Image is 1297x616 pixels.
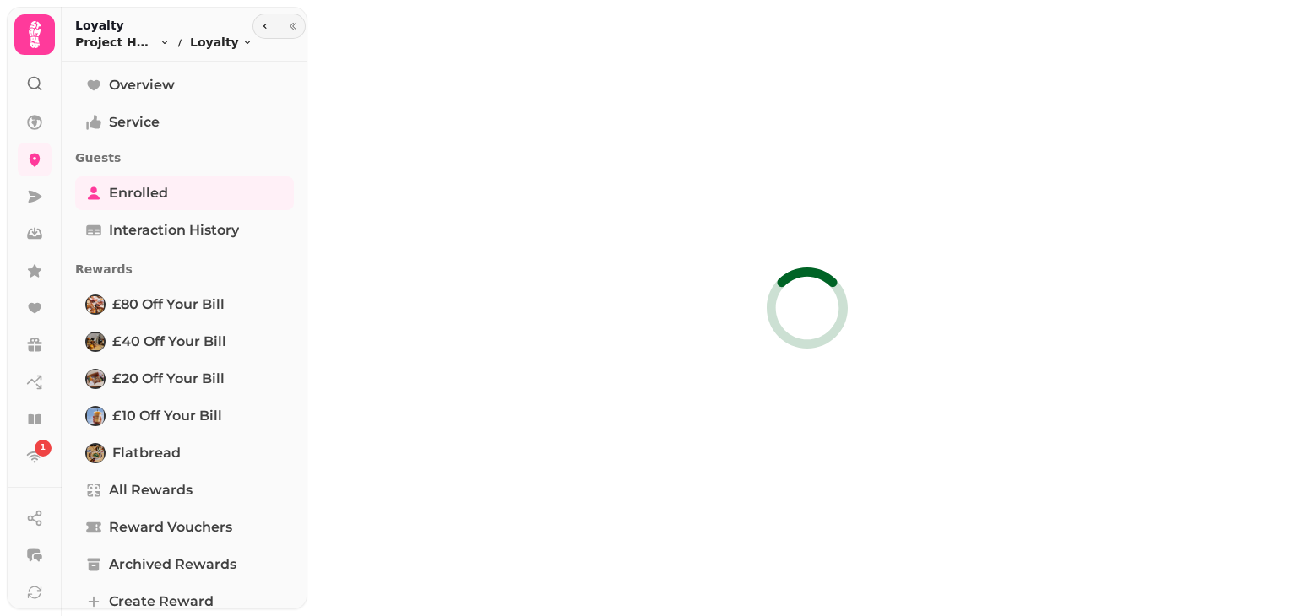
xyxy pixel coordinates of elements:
[75,143,294,173] p: Guests
[75,34,170,51] button: Project House
[75,548,294,581] a: Archived Rewards
[109,183,168,203] span: Enrolled
[112,369,225,389] span: £20 off your bill
[18,440,52,473] a: 1
[75,68,294,102] a: Overview
[75,362,294,396] a: £20 off your bill £20 off your bill
[75,399,294,433] a: £10 off your bill £10 off your bill
[109,592,214,612] span: Create reward
[87,445,104,462] img: Flatbread
[75,17,252,34] h2: Loyalty
[75,213,294,247] a: Interaction History
[112,332,226,352] span: £40 off your bill
[75,325,294,359] a: £40 off your bill £40 off your bill
[112,406,222,426] span: £10 off your bill
[87,408,104,424] img: £10 off your bill
[75,105,294,139] a: Service
[109,75,175,95] span: Overview
[109,554,236,575] span: Archived Rewards
[112,294,225,315] span: £80 off your bill
[87,370,104,387] img: £20 off your bill
[75,511,294,544] a: Reward Vouchers
[87,333,104,350] img: £40 off your bill
[41,442,46,454] span: 1
[109,112,160,132] span: Service
[87,296,104,313] img: £80 off your bill
[109,517,232,538] span: Reward Vouchers
[109,220,239,240] span: Interaction History
[112,443,181,463] span: Flatbread
[109,480,193,500] span: All Rewards
[75,34,252,51] nav: breadcrumb
[75,436,294,470] a: FlatbreadFlatbread
[75,176,294,210] a: Enrolled
[75,288,294,322] a: £80 off your bill £80 off your bill
[75,473,294,507] a: All Rewards
[190,34,252,51] button: Loyalty
[75,254,294,284] p: Rewards
[75,34,156,51] span: Project House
